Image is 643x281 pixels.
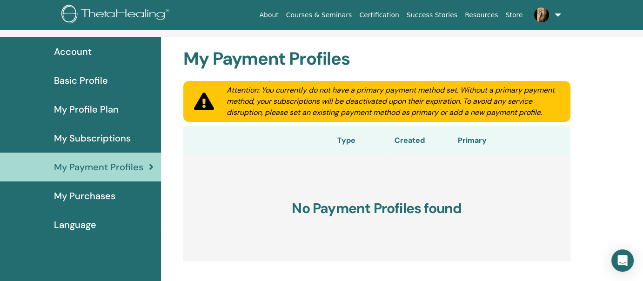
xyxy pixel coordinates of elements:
[54,218,96,232] span: Language
[282,7,356,24] a: Courses & Seminars
[54,189,115,203] span: My Purchases
[355,7,402,24] a: Certification
[54,74,108,87] span: Basic Profile
[502,7,527,24] a: Store
[215,85,570,118] div: Attention: You currently do not have a primary payment method set. Without a primary payment meth...
[309,126,384,155] th: Type
[183,155,571,261] h3: No Payment Profiles found
[461,7,502,24] a: Resources
[255,7,282,24] a: About
[61,5,173,26] img: logo.png
[178,48,576,70] h2: My Payment Profiles
[54,45,92,59] span: Account
[54,102,119,116] span: My Profile Plan
[403,7,461,24] a: Success Stories
[611,249,634,272] div: Open Intercom Messenger
[435,126,510,155] th: Primary
[54,160,143,174] span: My Payment Profiles
[534,7,549,22] img: default.jpg
[54,131,131,145] span: My Subscriptions
[384,126,435,155] th: Created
